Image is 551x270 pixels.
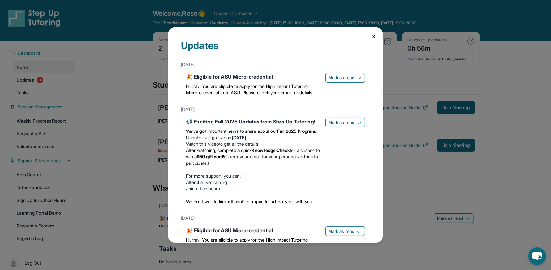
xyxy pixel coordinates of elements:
button: Mark as read [325,118,365,127]
li: Updates will go live on [186,134,320,141]
p: For more support, you can: [186,173,320,179]
li: to get all the details [186,141,320,147]
span: Hurray! You are eligible to apply for the High Impact Tutoring Micro-credential from ASU. Please ... [186,83,313,95]
li: (Check your email for your personalized link to participate.) [186,147,320,166]
img: Mark as read [357,229,362,234]
img: Mark as read [357,75,362,80]
a: Join office hours [186,186,220,191]
a: Watch this video [186,141,219,147]
span: ! [223,154,224,159]
span: Hurray! You are eligible to apply for the High Impact Tutoring Micro-credential from ASU. Please ... [186,237,313,249]
strong: Knowledge Check [252,147,290,153]
div: [DATE] [181,104,370,115]
span: We can’t wait to kick off another impactful school year with you! [186,199,314,204]
div: [DATE] [181,212,370,224]
strong: [DATE] [232,135,246,140]
a: Attend a live training [186,179,227,185]
strong: $50 gift card [197,154,223,159]
div: 📢 Exciting Fall 2025 Updates from Step Up Tutoring! [186,118,320,125]
button: Mark as read [325,73,365,83]
div: 🎉 Eligible for ASU Micro-credential [186,73,320,81]
button: Mark as read [325,226,365,236]
button: chat-button [528,247,546,265]
span: Mark as read [328,228,354,234]
div: [DATE] [181,59,370,70]
span: After watching, complete a quick [186,147,252,153]
div: 🎉 Eligible for ASU Micro-credential [186,226,320,234]
strong: Fall 2025 Program: [277,128,316,134]
span: We’ve got important news to share about our [186,128,277,134]
span: Mark as read [328,75,354,81]
div: Updates [181,40,370,59]
img: Mark as read [357,120,362,125]
span: Mark as read [328,119,354,126]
